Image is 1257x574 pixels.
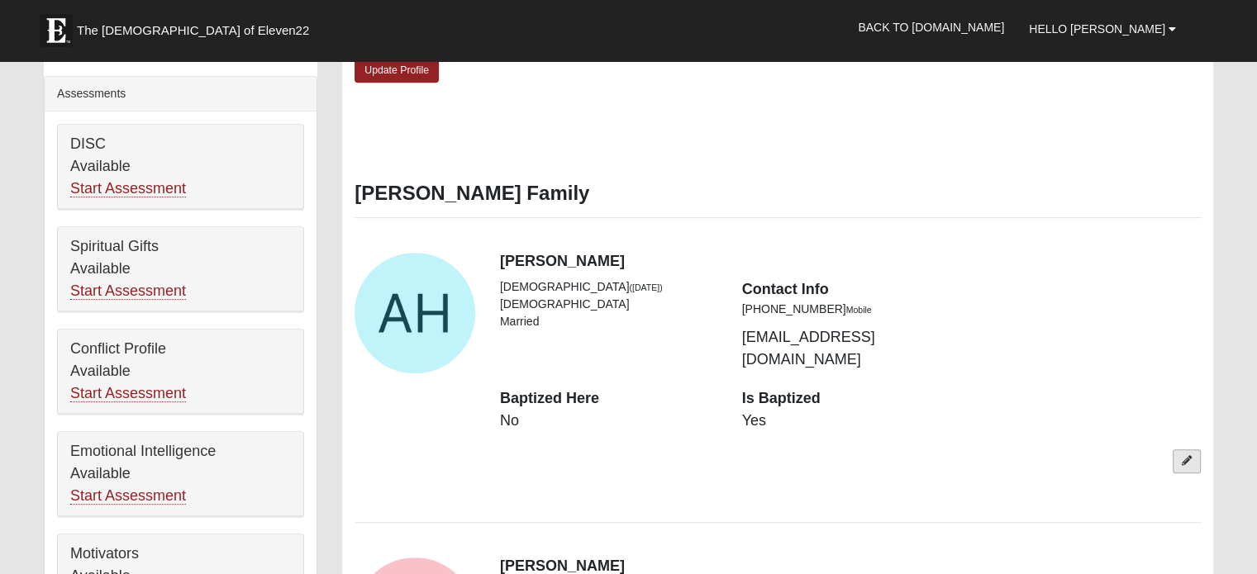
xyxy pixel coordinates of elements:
strong: Contact Info [742,281,829,297]
div: Conflict Profile Available [58,330,303,414]
span: The [DEMOGRAPHIC_DATA] of Eleven22 [77,22,309,39]
h3: [PERSON_NAME] Family [355,182,1201,206]
a: Hello [PERSON_NAME] [1017,8,1188,50]
li: Married [500,313,717,330]
dt: Baptized Here [500,388,717,410]
small: ([DATE]) [630,282,663,292]
li: [DEMOGRAPHIC_DATA] [500,278,717,296]
a: Start Assessment [70,385,186,402]
div: [EMAIL_ADDRESS][DOMAIN_NAME] [730,278,972,371]
small: Mobile [846,305,872,315]
a: Start Assessment [70,180,186,197]
a: The [DEMOGRAPHIC_DATA] of Eleven22 [31,6,362,47]
div: Assessments [45,77,317,111]
li: [DEMOGRAPHIC_DATA] [500,296,717,313]
a: Back to [DOMAIN_NAME] [845,7,1017,48]
div: DISC Available [58,125,303,209]
img: Eleven22 logo [40,14,73,47]
a: Start Assessment [70,487,186,505]
h4: [PERSON_NAME] [500,253,1201,271]
span: Hello [PERSON_NAME] [1029,22,1165,36]
dd: No [500,410,717,432]
a: Start Assessment [70,282,186,300]
li: [PHONE_NUMBER] [742,301,959,318]
div: Spiritual Gifts Available [58,227,303,311]
a: Edit Alan Harris [1173,449,1201,473]
dd: Yes [742,410,959,432]
div: Emotional Intelligence Available [58,432,303,516]
a: View Fullsize Photo [355,253,475,373]
dt: Is Baptized [742,388,959,410]
a: Update Profile [355,59,439,83]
